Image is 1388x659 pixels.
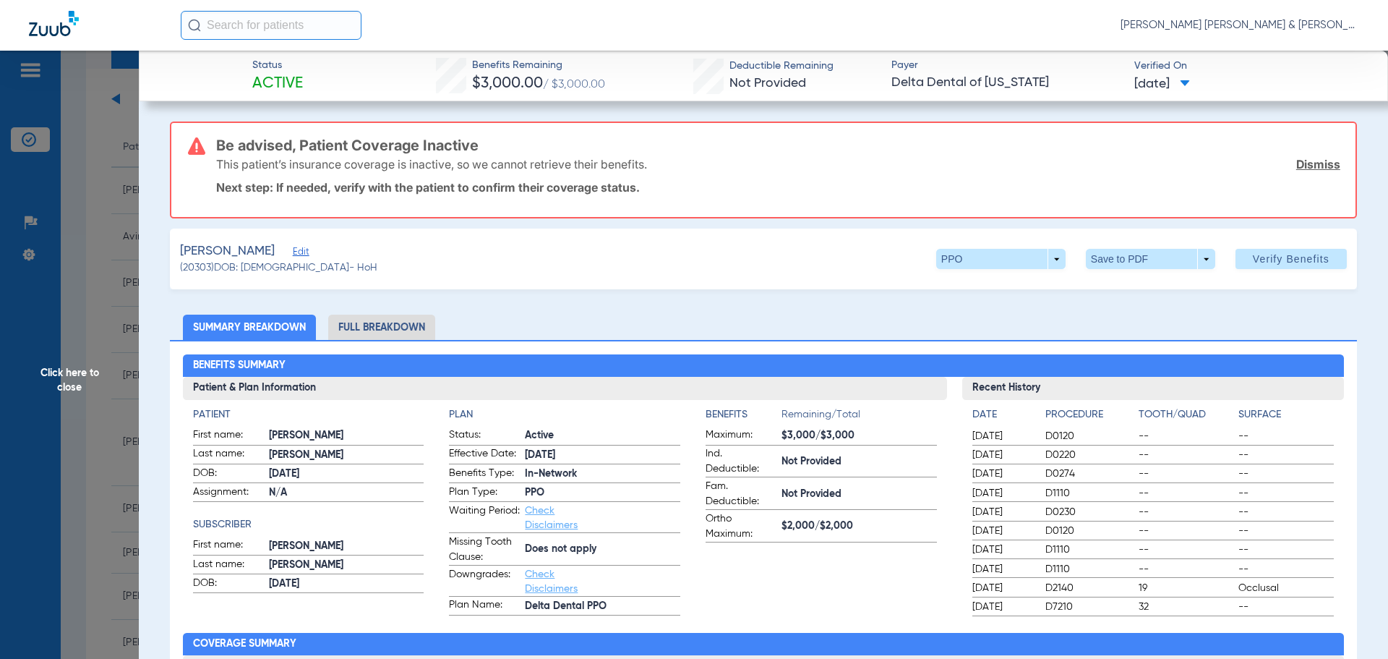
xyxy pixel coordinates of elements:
[193,557,264,574] span: Last name:
[525,506,578,530] a: Check Disclaimers
[1045,543,1134,557] span: D1110
[936,249,1066,269] button: PPO
[729,59,834,74] span: Deductible Remaining
[1238,407,1334,428] app-breakdown-title: Surface
[781,519,937,534] span: $2,000/$2,000
[188,19,201,32] img: Search Icon
[1045,407,1134,428] app-breakdown-title: Procedure
[193,428,264,445] span: First name:
[1238,505,1334,519] span: --
[1139,543,1234,557] span: --
[1238,581,1334,595] span: Occlusal
[1045,429,1134,443] span: D0120
[1045,524,1134,538] span: D0120
[972,543,1033,557] span: [DATE]
[449,503,520,532] span: Waiting Period:
[972,429,1033,443] span: [DATE]
[706,407,781,422] h4: Benefits
[706,446,776,477] span: Ind. Deductible:
[1045,467,1134,481] span: D0274
[183,377,947,400] h3: Patient & Plan Information
[891,74,1122,92] span: Delta Dental of [US_STATE]
[1238,486,1334,501] span: --
[1134,59,1365,74] span: Verified On
[193,485,264,502] span: Assignment:
[1139,407,1234,428] app-breakdown-title: Tooth/Quad
[193,537,264,555] span: First name:
[216,180,1340,195] p: Next step: If needed, verify with the patient to confirm their coverage status.
[1139,467,1234,481] span: --
[543,79,605,90] span: / $3,000.00
[525,428,680,443] span: Active
[972,448,1033,462] span: [DATE]
[972,562,1033,577] span: [DATE]
[1238,600,1334,614] span: --
[449,446,520,464] span: Effective Date:
[216,157,647,171] p: This patient’s insurance coverage is inactive, so we cannot retrieve their benefits.
[269,539,424,554] span: [PERSON_NAME]
[1238,543,1334,557] span: --
[972,407,1033,428] app-breakdown-title: Date
[252,58,303,73] span: Status
[972,486,1033,501] span: [DATE]
[252,74,303,94] span: Active
[1045,486,1134,501] span: D1110
[269,485,424,501] span: N/A
[1139,600,1234,614] span: 32
[193,407,424,422] app-breakdown-title: Patient
[891,58,1122,73] span: Payer
[706,511,776,542] span: Ortho Maximum:
[193,576,264,593] span: DOB:
[269,467,424,482] span: [DATE]
[183,633,1345,656] h2: Coverage Summary
[269,577,424,592] span: [DATE]
[1139,448,1234,462] span: --
[706,407,781,428] app-breakdown-title: Benefits
[1238,429,1334,443] span: --
[781,487,937,502] span: Not Provided
[193,517,424,532] app-breakdown-title: Subscriber
[1134,75,1190,93] span: [DATE]
[729,77,806,90] span: Not Provided
[1045,448,1134,462] span: D0220
[781,454,937,469] span: Not Provided
[1238,407,1334,422] h4: Surface
[449,407,680,422] app-breakdown-title: Plan
[193,466,264,483] span: DOB:
[972,467,1033,481] span: [DATE]
[972,524,1033,538] span: [DATE]
[1238,524,1334,538] span: --
[183,315,316,340] li: Summary Breakdown
[1238,448,1334,462] span: --
[449,598,520,615] span: Plan Name:
[269,558,424,573] span: [PERSON_NAME]
[449,567,520,596] span: Downgrades:
[1045,505,1134,519] span: D0230
[449,535,520,565] span: Missing Tooth Clause:
[525,485,680,501] span: PPO
[472,76,543,91] span: $3,000.00
[781,428,937,443] span: $3,000/$3,000
[1139,407,1234,422] h4: Tooth/Quad
[706,428,776,445] span: Maximum:
[972,581,1033,595] span: [DATE]
[1316,590,1388,659] iframe: Chat Widget
[525,467,680,482] span: In-Network
[449,485,520,502] span: Plan Type:
[180,260,377,276] span: (20303) DOB: [DEMOGRAPHIC_DATA] - HoH
[525,542,680,557] span: Does not apply
[525,448,680,463] span: [DATE]
[525,569,578,594] a: Check Disclaimers
[1253,253,1329,265] span: Verify Benefits
[29,11,79,36] img: Zuub Logo
[972,505,1033,519] span: [DATE]
[216,138,1340,153] h3: Be advised, Patient Coverage Inactive
[472,58,605,73] span: Benefits Remaining
[1045,407,1134,422] h4: Procedure
[972,407,1033,422] h4: Date
[1139,581,1234,595] span: 19
[269,428,424,443] span: [PERSON_NAME]
[1139,505,1234,519] span: --
[1235,249,1347,269] button: Verify Benefits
